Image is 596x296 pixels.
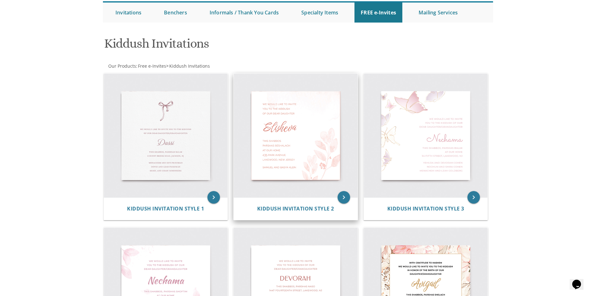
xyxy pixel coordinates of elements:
a: Benchers [158,3,193,23]
a: Informals / Thank You Cards [203,3,285,23]
a: Free e-Invites [137,63,166,69]
a: keyboard_arrow_right [338,191,350,204]
a: keyboard_arrow_right [467,191,480,204]
span: Free e-Invites [138,63,166,69]
span: Kiddush Invitation Style 1 [127,205,204,212]
a: Invitations [109,3,148,23]
span: Kiddush Invitation Style 2 [257,205,334,212]
img: Kiddush Invitation Style 1 [104,74,228,198]
a: FREE e-Invites [354,3,402,23]
span: Kiddush Invitation Style 3 [387,205,464,212]
iframe: chat widget [570,271,590,290]
a: Kiddush Invitation Style 1 [127,206,204,212]
a: Kiddush Invitation Style 2 [257,206,334,212]
img: Kiddush Invitation Style 3 [364,74,488,198]
h1: Kiddush Invitations [104,37,359,55]
div: : [103,63,298,69]
a: Mailing Services [412,3,464,23]
a: Our Products [108,63,136,69]
img: Kiddush Invitation Style 2 [234,74,358,198]
a: Kiddush Invitation Style 3 [387,206,464,212]
a: Specialty Items [295,3,344,23]
a: keyboard_arrow_right [207,191,220,204]
span: > [166,63,210,69]
a: Kiddush Invitations [169,63,210,69]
